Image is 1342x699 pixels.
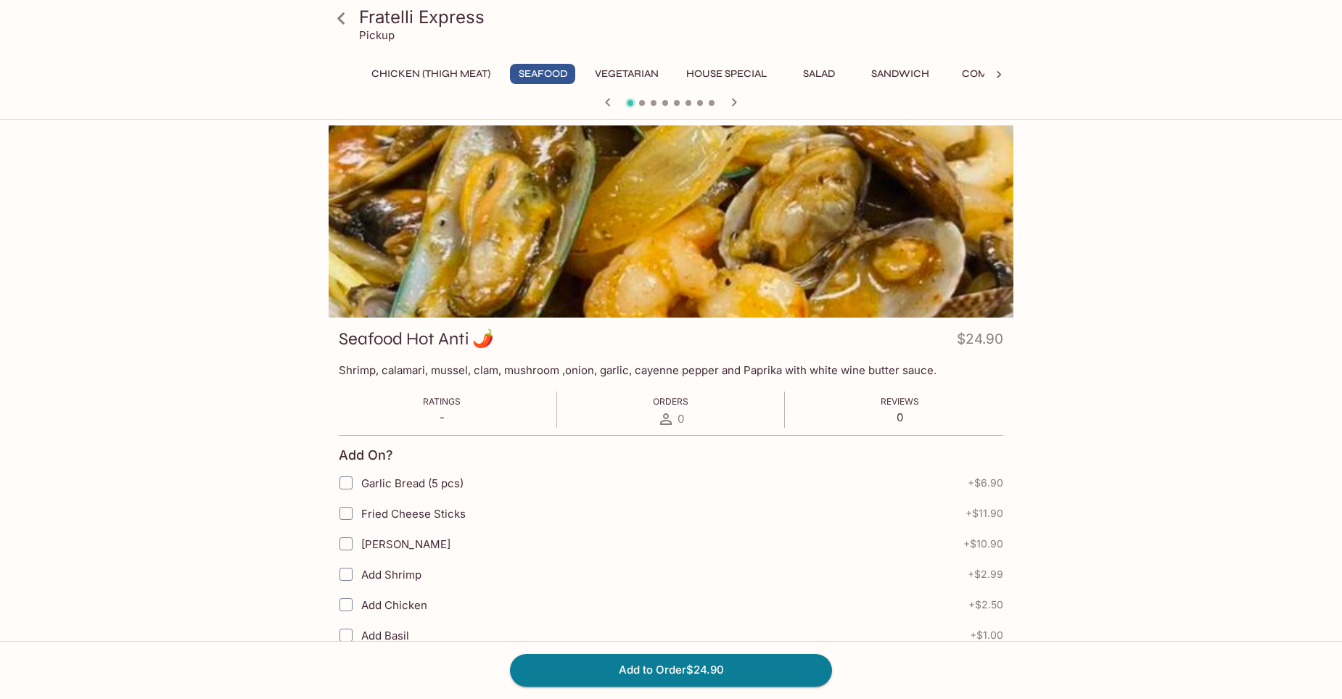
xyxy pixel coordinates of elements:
span: [PERSON_NAME] [361,537,450,551]
span: Ratings [423,396,461,407]
span: + $10.90 [963,538,1003,550]
p: Pickup [359,28,395,42]
button: Vegetarian [587,64,667,84]
span: Add Basil [361,629,409,642]
span: + $11.90 [966,508,1003,519]
span: Orders [653,396,688,407]
p: - [423,410,461,424]
h4: $24.90 [957,328,1003,356]
h4: Add On? [339,447,393,463]
span: + $2.50 [968,599,1003,611]
button: Chicken (Thigh Meat) [363,64,498,84]
button: House Special [678,64,775,84]
button: Sandwich [863,64,937,84]
p: 0 [881,410,919,424]
span: + $1.00 [970,629,1003,641]
div: Seafood Hot Anti 🌶️ [329,125,1013,318]
span: Reviews [881,396,919,407]
span: 0 [678,412,684,426]
span: Add Chicken [361,598,427,612]
button: Add to Order$24.90 [510,654,832,686]
button: Combo [949,64,1014,84]
span: + $6.90 [968,477,1003,489]
span: Fried Cheese Sticks [361,507,466,521]
span: Garlic Bread (5 pcs) [361,476,464,490]
h3: Seafood Hot Anti 🌶️ [339,328,494,350]
h3: Fratelli Express [359,6,1008,28]
p: Shrimp, calamari, mussel, clam, mushroom ,onion, garlic, cayenne pepper and Paprika with white wi... [339,363,1003,377]
span: Add Shrimp [361,568,421,582]
button: Salad [786,64,852,84]
button: Seafood [510,64,575,84]
span: + $2.99 [968,568,1003,580]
